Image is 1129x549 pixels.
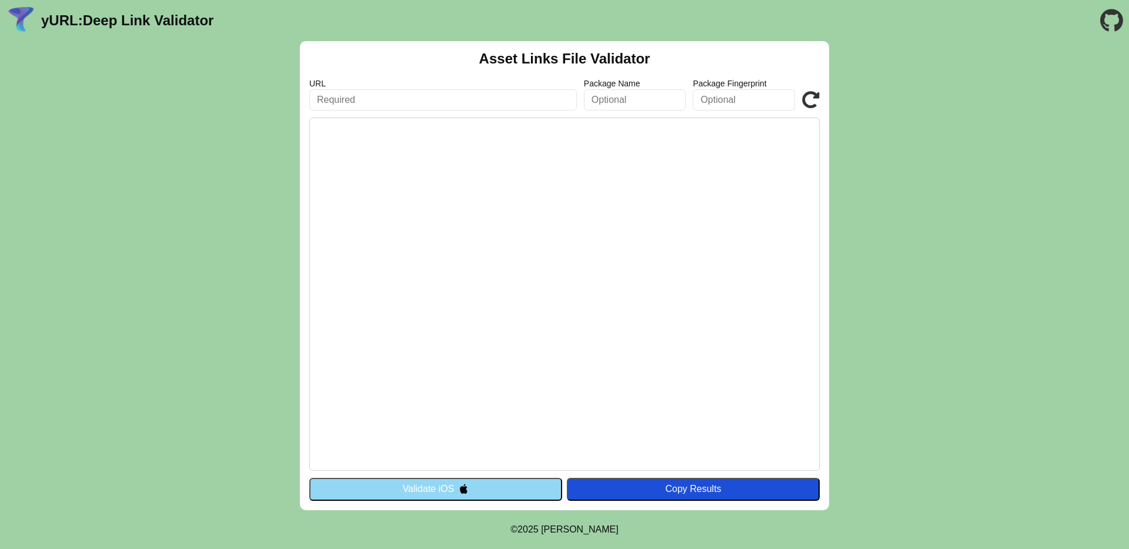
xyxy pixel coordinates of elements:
[41,12,213,29] a: yURL:Deep Link Validator
[309,89,577,111] input: Required
[584,79,686,88] label: Package Name
[309,478,562,500] button: Validate iOS
[459,484,469,494] img: appleIcon.svg
[541,524,619,534] a: Michael Ibragimchayev's Personal Site
[567,478,820,500] button: Copy Results
[479,51,650,67] h2: Asset Links File Validator
[584,89,686,111] input: Optional
[309,79,577,88] label: URL
[573,484,814,494] div: Copy Results
[693,79,795,88] label: Package Fingerprint
[517,524,539,534] span: 2025
[693,89,795,111] input: Optional
[510,510,618,549] footer: ©
[6,5,36,36] img: yURL Logo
